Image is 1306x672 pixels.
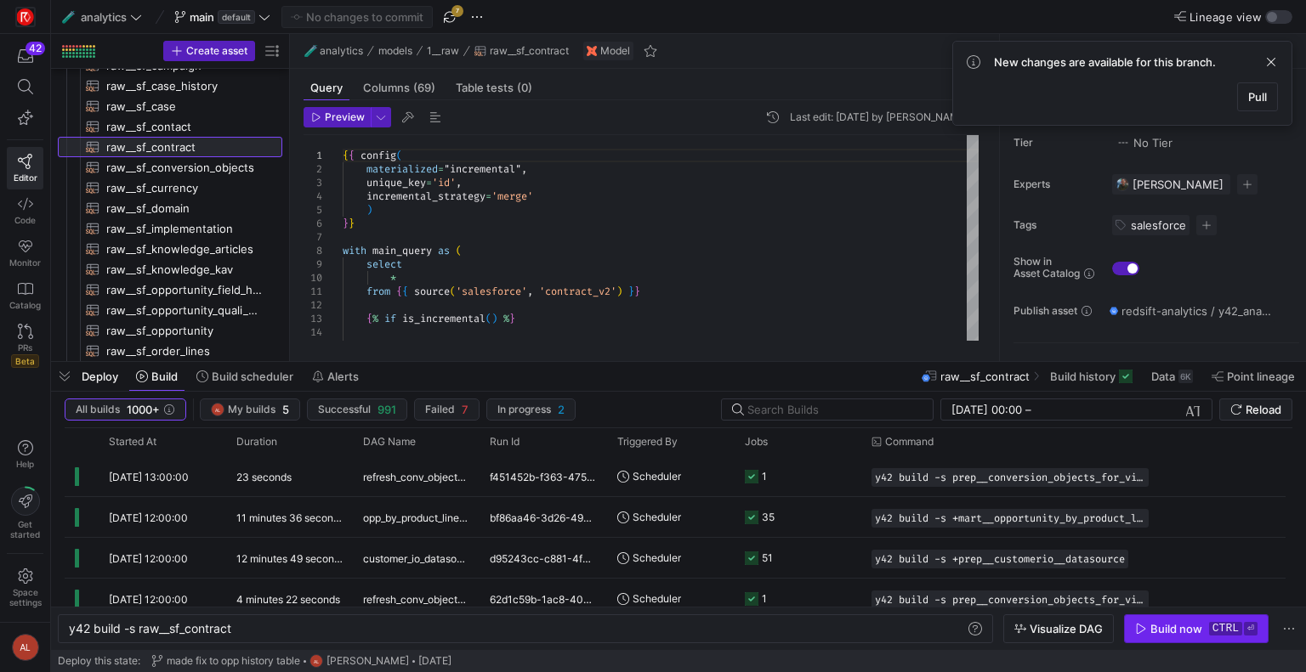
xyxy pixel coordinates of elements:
span: Run Id [490,436,520,448]
span: Scheduler [633,579,681,618]
span: (0) [517,82,532,93]
y42-duration: 4 minutes 22 seconds [236,593,340,606]
a: Spacesettings [7,561,43,615]
a: raw__sf_domain​​​​​​​​​​ [58,198,282,218]
span: raw__sf_knowledge_kav​​​​​​​​​​ [106,260,263,280]
span: incremental_strategy [366,189,485,203]
span: All builds [76,404,120,415]
a: Catalog [7,274,43,317]
a: raw__sf_currency​​​​​​​​​​ [58,178,282,198]
button: models [374,41,417,61]
span: Catalog [9,300,41,310]
button: 🧪analytics [58,6,146,28]
div: 5 [304,203,322,217]
span: Editor [14,172,37,183]
div: Press SPACE to select this row. [58,96,282,116]
span: is_incremental [402,312,485,325]
div: Press SPACE to select this row. [58,300,282,320]
button: Build [128,362,185,391]
span: Scheduler [633,538,681,578]
a: raw__sf_implementation​​​​​​​​​​ [58,218,282,239]
kbd: ctrl [1209,622,1242,635]
span: } [343,217,349,230]
span: Scheduler [633,497,681,537]
div: 13 [304,312,322,325]
span: source [414,285,450,298]
div: 8 [304,244,322,257]
span: select [366,257,402,271]
span: raw__sf_case​​​​​​​​​​ [106,97,263,116]
span: salesforce [1131,218,1186,232]
input: End datetime [1035,403,1146,416]
a: raw__sf_knowledge_kav​​​​​​​​​​ [58,259,282,280]
div: AL [309,654,323,668]
span: Table tests [456,82,532,93]
a: raw__sf_opportunity_quali_detail​​​​​​​​​​ [58,300,282,320]
div: Press SPACE to select this row. [58,218,282,239]
span: ) [366,203,372,217]
y42-duration: 11 minutes 36 seconds [236,511,344,524]
a: raw__sf_opportunity​​​​​​​​​​ [58,320,282,341]
div: 2 [304,162,322,176]
span: raw__sf_contract [940,370,1030,383]
span: 'contract_v2' [539,285,616,298]
a: raw__sf_opportunity_field_history​​​​​​​​​​ [58,280,282,300]
span: 7 [462,403,468,416]
div: Press SPACE to select this row. [58,178,282,198]
span: y42 build -s prep__conversion_objects_for_visualisations_compatibility [875,472,1145,483]
div: 35 [762,497,775,537]
span: Build scheduler [212,370,293,383]
img: undefined [587,46,597,56]
div: 3 [304,176,322,189]
div: Press SPACE to select this row. [58,198,282,218]
a: Monitor [7,232,43,274]
a: PRsBeta [7,317,43,375]
span: unique_key [366,176,426,189]
span: Help [14,459,36,469]
a: https://storage.googleapis.com/y42-prod-data-exchange/images/C0c2ZRu8XU2mQEXUlKrTCN4i0dD3czfOt8UZ... [7,3,43,31]
button: maindefault [170,6,275,28]
span: Successful [318,404,371,415]
span: Tier [1014,137,1099,149]
div: 1 [762,456,767,496]
span: raw__sf_contract​​​​​​​​​​ [106,138,263,157]
span: if [384,312,396,325]
input: Search Builds [747,403,919,416]
span: [DATE] 12:00:00 [109,511,188,524]
span: No Tier [1116,136,1173,150]
button: All builds1000+ [65,398,186,421]
span: y42 build -s prep__conversion_objects_for_visualisations_compatibility [875,594,1145,606]
button: Getstarted [7,480,43,546]
span: y42 build -s +mart__opportunity_by_product_line [875,512,1145,524]
a: Editor [7,147,43,189]
span: 'id' [432,176,456,189]
span: 'merge' [491,189,533,203]
span: Create asset [186,45,247,57]
span: { [366,312,372,325]
span: tal run [664,339,706,353]
button: AL [7,630,43,665]
span: 'salesforce' [456,285,527,298]
span: raw__sf_order_lines​​​​​​​​​​ [106,342,263,361]
button: Preview [304,107,371,127]
span: Command [885,436,934,448]
div: 7 [304,230,322,244]
img: No tier [1116,136,1130,150]
div: Press SPACE to select this row. [58,116,282,137]
span: Alerts [327,370,359,383]
span: Pull [1248,90,1267,104]
span: ( [456,244,462,257]
span: { [343,149,349,162]
div: Build now [1150,622,1202,635]
div: 14 [304,325,322,339]
div: 6K [1178,370,1193,383]
div: Press SPACE to select this row. [58,280,282,300]
a: Code [7,189,43,232]
span: } [634,285,640,298]
button: raw__sf_contract [470,41,573,61]
span: ) [491,312,497,325]
div: Press SPACE to select this row. [58,259,282,280]
span: 🧪 [62,11,74,23]
span: Code [14,215,36,225]
span: Duration [236,436,277,448]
